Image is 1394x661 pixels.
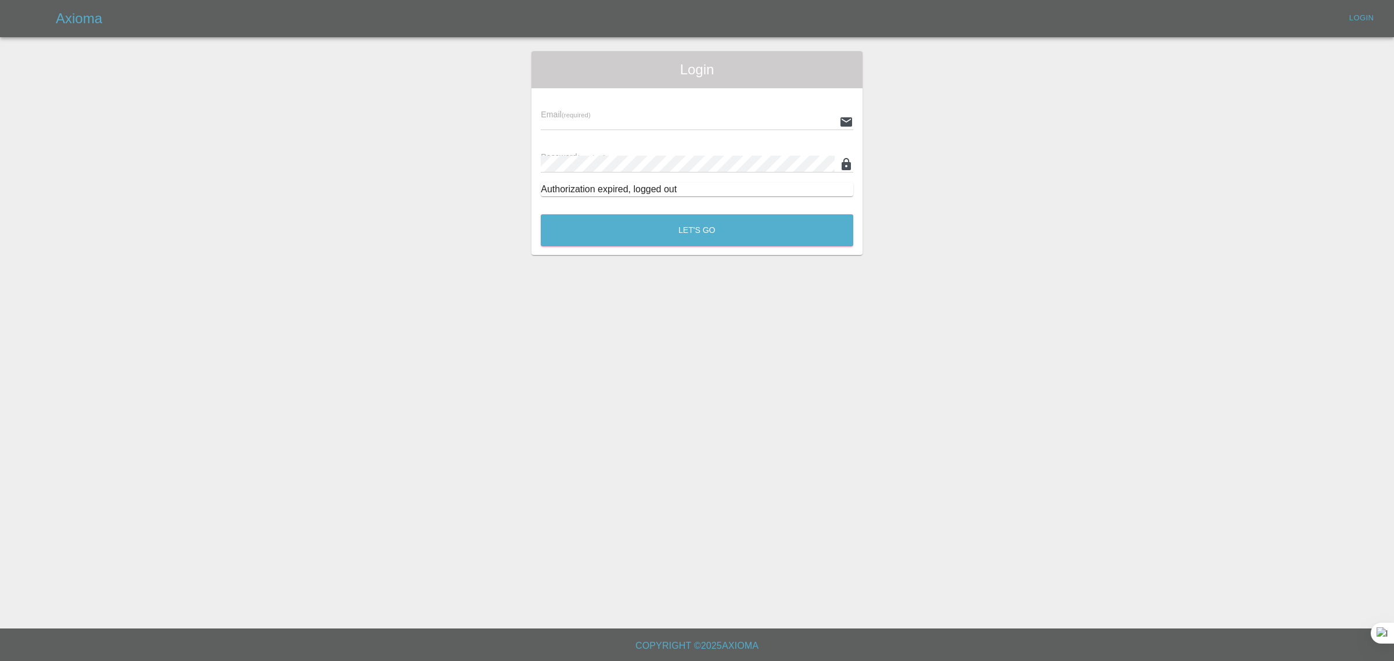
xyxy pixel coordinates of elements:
small: (required) [562,112,591,118]
a: Login [1343,9,1380,27]
span: Login [541,60,853,79]
span: Password [541,152,606,161]
span: Email [541,110,590,119]
div: Authorization expired, logged out [541,182,853,196]
h5: Axioma [56,9,102,28]
h6: Copyright © 2025 Axioma [9,638,1385,654]
button: Let's Go [541,214,853,246]
small: (required) [577,154,606,161]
